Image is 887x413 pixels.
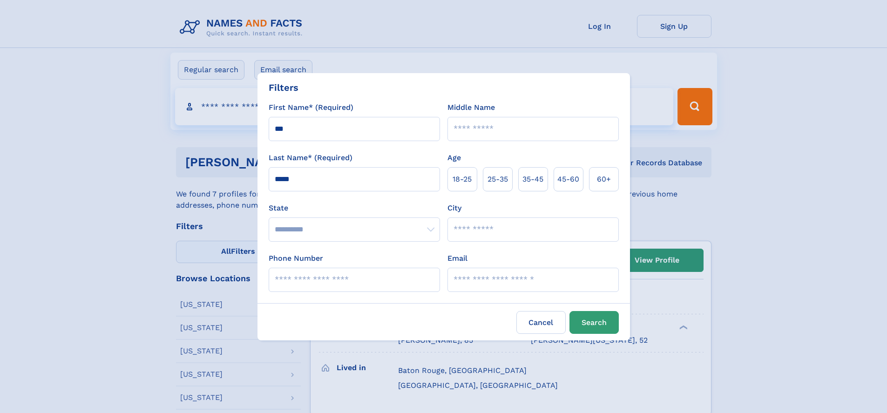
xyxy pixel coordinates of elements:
div: Filters [269,81,298,95]
label: City [447,203,461,214]
span: 25‑35 [488,174,508,185]
button: Search [569,311,619,334]
label: Age [447,152,461,163]
label: Cancel [516,311,566,334]
label: Middle Name [447,102,495,113]
label: First Name* (Required) [269,102,353,113]
label: Last Name* (Required) [269,152,352,163]
span: 18‑25 [453,174,472,185]
span: 60+ [597,174,611,185]
span: 45‑60 [557,174,579,185]
label: Phone Number [269,253,323,264]
label: Email [447,253,467,264]
span: 35‑45 [522,174,543,185]
label: State [269,203,440,214]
